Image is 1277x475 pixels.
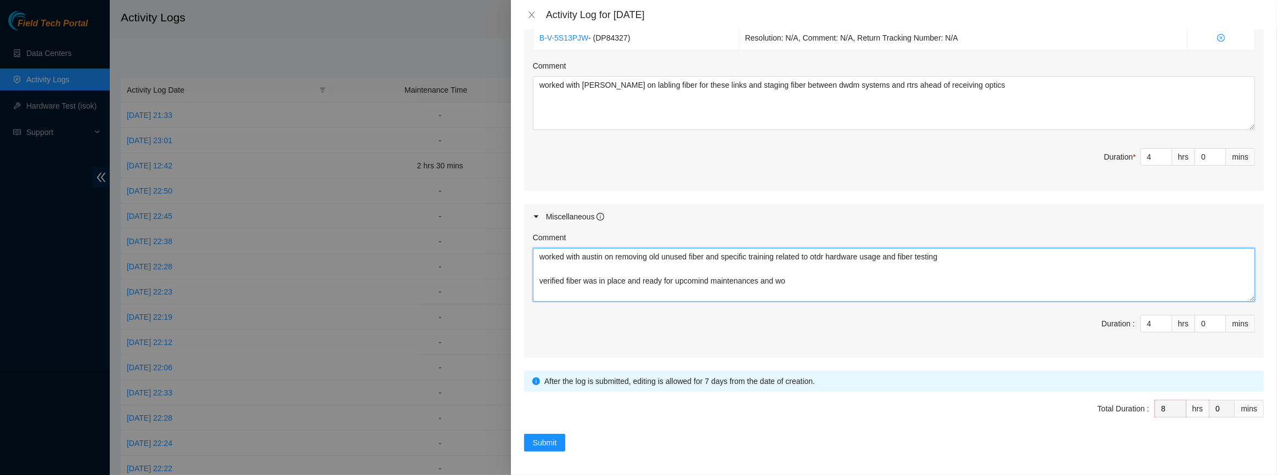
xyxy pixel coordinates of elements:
[1172,148,1195,166] div: hrs
[533,437,557,449] span: Submit
[597,213,604,220] span: info-circle
[527,10,536,19] span: close
[524,10,539,20] button: Close
[546,9,1264,21] div: Activity Log for [DATE]
[533,60,566,72] label: Comment
[1235,400,1264,417] div: mins
[1226,315,1255,332] div: mins
[1186,400,1210,417] div: hrs
[533,248,1255,302] textarea: Comment
[533,231,566,244] label: Comment
[546,211,605,223] div: Miscellaneous
[524,204,1264,229] div: Miscellaneous info-circle
[739,26,1188,50] td: Resolution: N/A, Comment: N/A, Return Tracking Number: N/A
[1101,318,1135,330] div: Duration :
[1226,148,1255,166] div: mins
[1104,151,1136,163] div: Duration
[1172,315,1195,332] div: hrs
[1098,403,1149,415] div: Total Duration :
[588,33,630,42] span: - ( DP84327 )
[539,33,588,42] a: B-V-5S13PJW
[524,434,566,451] button: Submit
[532,377,540,385] span: info-circle
[533,213,539,220] span: caret-right
[544,375,1256,387] div: After the log is submitted, editing is allowed for 7 days from the date of creation.
[533,76,1255,130] textarea: Comment
[1194,34,1248,42] span: close-circle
